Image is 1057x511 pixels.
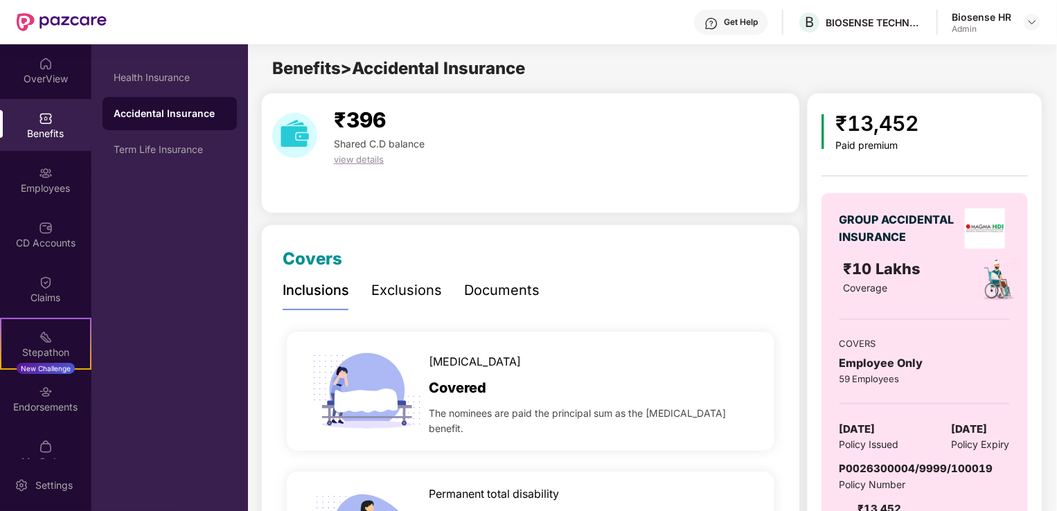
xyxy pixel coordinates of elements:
[840,211,961,246] div: GROUP ACCIDENTAL INSURANCE
[39,57,53,71] img: svg+xml;base64,PHN2ZyBpZD0iSG9tZSIgeG1sbnM9Imh0dHA6Ly93d3cudzMub3JnLzIwMDAvc3ZnIiB3aWR0aD0iMjAiIG...
[334,154,384,165] span: view details
[429,485,559,503] span: Permanent total disability
[17,13,107,31] img: New Pazcare Logo
[952,24,1011,35] div: Admin
[114,72,226,83] div: Health Insurance
[371,280,442,301] div: Exclusions
[429,377,486,399] span: Covered
[283,246,342,272] div: Covers
[308,332,427,451] img: icon
[835,107,918,140] div: ₹13,452
[283,280,349,301] div: Inclusions
[39,385,53,399] img: svg+xml;base64,PHN2ZyBpZD0iRW5kb3JzZW1lbnRzIiB4bWxucz0iaHR0cDovL3d3dy53My5vcmcvMjAwMC9zdmciIHdpZH...
[334,107,386,132] span: ₹396
[704,17,718,30] img: svg+xml;base64,PHN2ZyBpZD0iSGVscC0zMngzMiIgeG1sbnM9Imh0dHA6Ly93d3cudzMub3JnLzIwMDAvc3ZnIiB3aWR0aD...
[840,437,899,452] span: Policy Issued
[429,406,754,436] span: The nominees are paid the principal sum as the [MEDICAL_DATA] benefit.
[840,337,1010,350] div: COVERS
[724,17,758,28] div: Get Help
[952,437,1010,452] span: Policy Expiry
[39,111,53,125] img: svg+xml;base64,PHN2ZyBpZD0iQmVuZWZpdHMiIHhtbG5zPSJodHRwOi8vd3d3LnczLm9yZy8yMDAwL3N2ZyIgd2lkdGg9Ij...
[429,353,521,370] span: [MEDICAL_DATA]
[114,144,226,155] div: Term Life Insurance
[114,107,226,120] div: Accidental Insurance
[15,478,28,492] img: svg+xml;base64,PHN2ZyBpZD0iU2V0dGluZy0yMHgyMCIgeG1sbnM9Imh0dHA6Ly93d3cudzMub3JnLzIwMDAvc3ZnIiB3aW...
[31,478,77,492] div: Settings
[805,14,814,30] span: B
[39,440,53,454] img: svg+xml;base64,PHN2ZyBpZD0iTXlfT3JkZXJzIiBkYXRhLW5hbWU9Ik15IE9yZGVycyIgeG1sbnM9Imh0dHA6Ly93d3cudz...
[272,113,317,158] img: download
[39,330,53,344] img: svg+xml;base64,PHN2ZyB4bWxucz0iaHR0cDovL3d3dy53My5vcmcvMjAwMC9zdmciIHdpZHRoPSIyMSIgaGVpZ2h0PSIyMC...
[835,140,918,152] div: Paid premium
[464,280,540,301] div: Documents
[821,114,825,149] img: icon
[39,276,53,289] img: svg+xml;base64,PHN2ZyBpZD0iQ2xhaW0iIHhtbG5zPSJodHRwOi8vd3d3LnczLm9yZy8yMDAwL3N2ZyIgd2lkdGg9IjIwIi...
[39,166,53,180] img: svg+xml;base64,PHN2ZyBpZD0iRW1wbG95ZWVzIiB4bWxucz0iaHR0cDovL3d3dy53My5vcmcvMjAwMC9zdmciIHdpZHRoPS...
[952,421,988,438] span: [DATE]
[826,16,923,29] div: BIOSENSE TECHNOLOGIES PRIVATE LIMITED
[840,421,876,438] span: [DATE]
[843,260,925,278] span: ₹10 Lakhs
[952,10,1011,24] div: Biosense HR
[1027,17,1038,28] img: svg+xml;base64,PHN2ZyBpZD0iRHJvcGRvd24tMzJ4MzIiIHhtbG5zPSJodHRwOi8vd3d3LnczLm9yZy8yMDAwL3N2ZyIgd2...
[1,346,90,359] div: Stepathon
[334,138,425,150] span: Shared C.D balance
[840,372,1010,386] div: 59 Employees
[840,478,906,490] span: Policy Number
[840,355,1010,372] div: Employee Only
[840,462,993,475] span: P0026300004/9999/100019
[272,58,525,78] span: Benefits > Accidental Insurance
[39,221,53,235] img: svg+xml;base64,PHN2ZyBpZD0iQ0RfQWNjb3VudHMiIGRhdGEtbmFtZT0iQ0QgQWNjb3VudHMiIHhtbG5zPSJodHRwOi8vd3...
[17,363,75,374] div: New Challenge
[965,208,1005,249] img: insurerLogo
[843,282,887,294] span: Coverage
[976,257,1021,302] img: policyIcon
